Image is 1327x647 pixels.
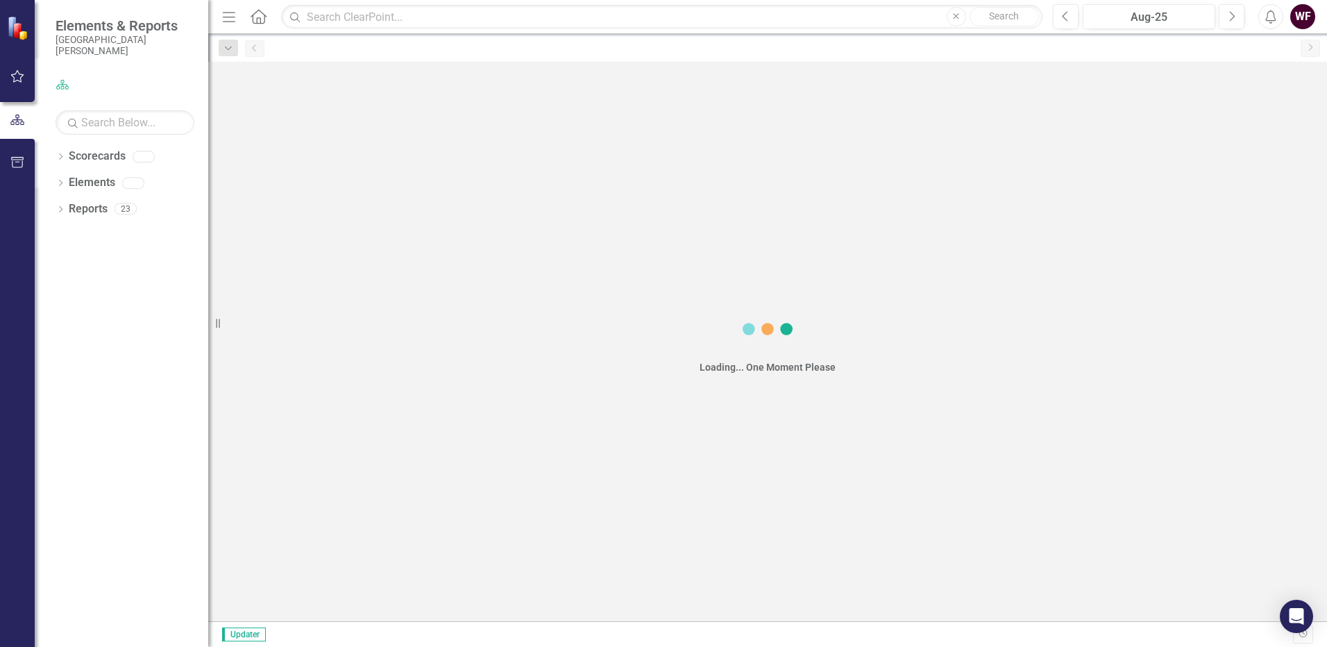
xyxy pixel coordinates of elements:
[222,628,266,641] span: Updater
[1083,4,1215,29] button: Aug-25
[1290,4,1315,29] button: WF
[989,10,1019,22] span: Search
[1280,600,1313,633] div: Open Intercom Messenger
[970,7,1039,26] button: Search
[7,16,31,40] img: ClearPoint Strategy
[56,34,194,57] small: [GEOGRAPHIC_DATA][PERSON_NAME]
[281,5,1042,29] input: Search ClearPoint...
[69,201,108,217] a: Reports
[56,17,194,34] span: Elements & Reports
[1088,9,1210,26] div: Aug-25
[700,360,836,374] div: Loading... One Moment Please
[115,203,137,215] div: 23
[69,149,126,165] a: Scorecards
[56,110,194,135] input: Search Below...
[69,175,115,191] a: Elements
